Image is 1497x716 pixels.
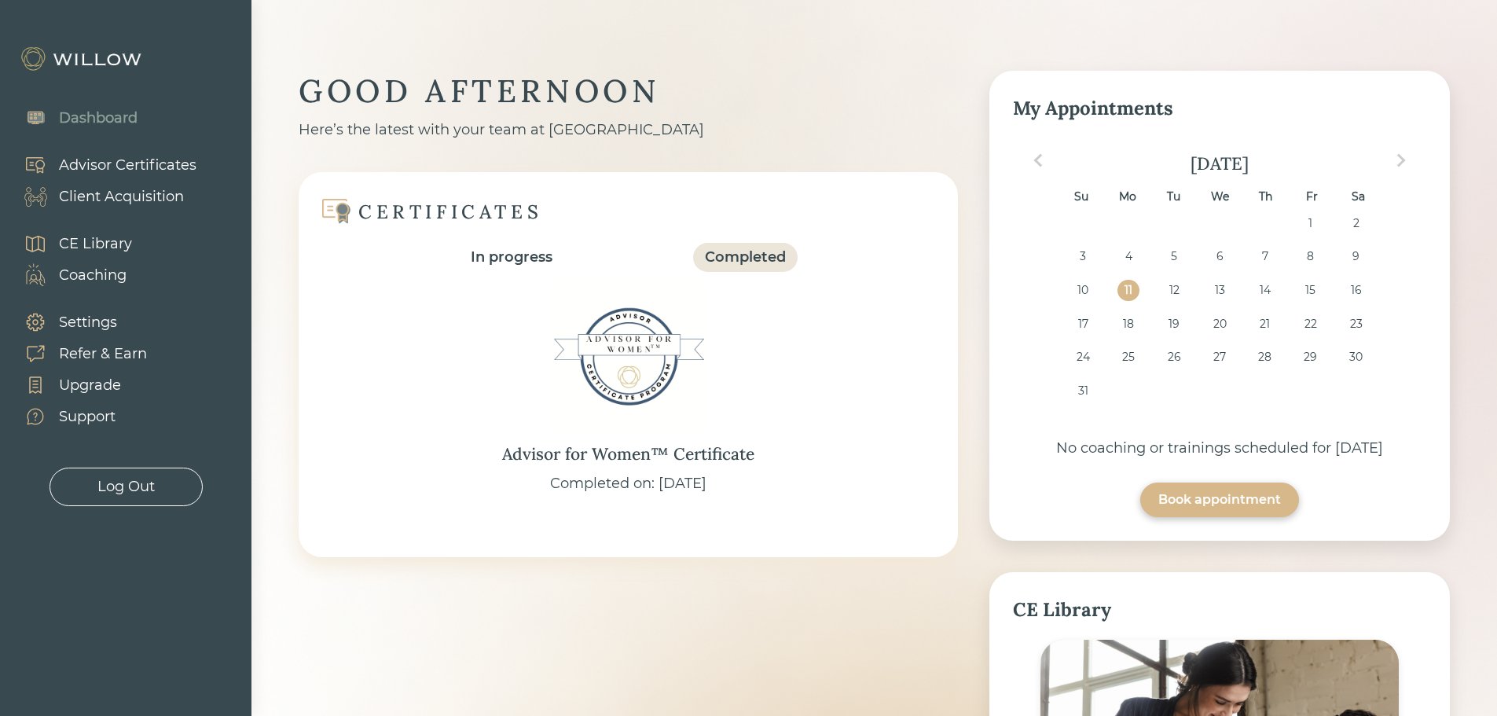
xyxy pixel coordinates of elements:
div: Advisor for Women™ Certificate [502,442,754,467]
div: Choose Thursday, August 28th, 2025 [1254,347,1275,368]
div: Choose Wednesday, August 6th, 2025 [1209,246,1230,267]
button: Previous Month [1026,148,1051,173]
img: Willow [20,46,145,72]
a: Upgrade [8,369,147,401]
div: Choose Friday, August 15th, 2025 [1300,280,1321,301]
a: Dashboard [8,102,138,134]
a: Refer & Earn [8,338,147,369]
div: CERTIFICATES [358,200,542,224]
div: Choose Tuesday, August 19th, 2025 [1163,314,1184,335]
div: Choose Sunday, August 31st, 2025 [1073,380,1094,402]
div: Support [59,406,116,428]
div: Fr [1301,186,1323,207]
div: Choose Thursday, August 14th, 2025 [1254,280,1275,301]
div: Choose Thursday, August 21st, 2025 [1254,314,1275,335]
div: Th [1255,186,1276,207]
div: Tu [1163,186,1184,207]
div: Mo [1117,186,1138,207]
div: Su [1070,186,1092,207]
div: Choose Monday, August 4th, 2025 [1117,246,1139,267]
div: We [1209,186,1230,207]
div: Coaching [59,265,127,286]
a: Advisor Certificates [8,149,196,181]
div: Choose Tuesday, August 5th, 2025 [1163,246,1184,267]
div: Choose Friday, August 29th, 2025 [1300,347,1321,368]
div: Completed on: [DATE] [550,473,706,494]
div: Refer & Earn [59,343,147,365]
div: Upgrade [59,375,121,396]
div: Here’s the latest with your team at [GEOGRAPHIC_DATA] [299,119,958,141]
div: CE Library [1013,596,1426,624]
div: Sa [1348,186,1369,207]
img: Advisor for Women™ Certificate Badge [550,278,707,435]
button: Next Month [1389,148,1414,173]
div: Settings [59,312,117,333]
div: Choose Friday, August 8th, 2025 [1300,246,1321,267]
div: Log Out [97,476,155,498]
div: Choose Saturday, August 16th, 2025 [1345,280,1367,301]
div: Choose Wednesday, August 13th, 2025 [1209,280,1230,301]
div: Choose Saturday, August 30th, 2025 [1345,347,1367,368]
div: Choose Monday, August 25th, 2025 [1117,347,1139,368]
div: Book appointment [1158,490,1281,509]
a: Coaching [8,259,132,291]
div: Choose Tuesday, August 26th, 2025 [1163,347,1184,368]
div: Choose Saturday, August 2nd, 2025 [1345,213,1367,234]
div: Choose Friday, August 1st, 2025 [1300,213,1321,234]
div: GOOD AFTERNOON [299,71,958,112]
div: No coaching or trainings scheduled for [DATE] [1013,438,1426,459]
div: Advisor Certificates [59,155,196,176]
div: Dashboard [59,108,138,129]
div: Completed [705,247,786,268]
div: Choose Wednesday, August 27th, 2025 [1209,347,1230,368]
div: Client Acquisition [59,186,184,207]
div: Choose Saturday, August 9th, 2025 [1345,246,1367,267]
div: Choose Saturday, August 23rd, 2025 [1345,314,1367,335]
a: Client Acquisition [8,181,196,212]
div: Choose Monday, August 11th, 2025 [1117,280,1139,301]
a: CE Library [8,228,132,259]
div: Choose Sunday, August 24th, 2025 [1073,347,1094,368]
a: Settings [8,307,147,338]
div: Choose Sunday, August 10th, 2025 [1073,280,1094,301]
div: [DATE] [1013,152,1426,174]
div: In progress [471,247,552,268]
div: Choose Sunday, August 3rd, 2025 [1073,246,1094,267]
div: Choose Sunday, August 17th, 2025 [1073,314,1094,335]
div: Choose Tuesday, August 12th, 2025 [1163,280,1184,301]
div: month 2025-08 [1018,213,1421,414]
div: Choose Friday, August 22nd, 2025 [1300,314,1321,335]
div: CE Library [59,233,132,255]
div: Choose Monday, August 18th, 2025 [1117,314,1139,335]
div: Choose Thursday, August 7th, 2025 [1254,246,1275,267]
div: My Appointments [1013,94,1426,123]
div: Choose Wednesday, August 20th, 2025 [1209,314,1230,335]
